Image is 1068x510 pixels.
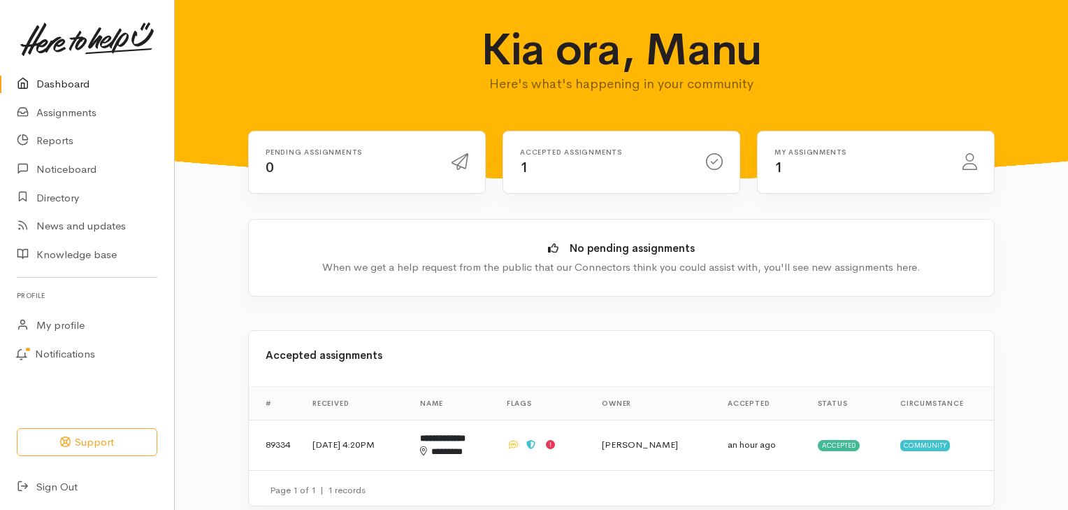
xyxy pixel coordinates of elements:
[520,159,528,176] span: 1
[415,74,828,94] p: Here's what's happening in your community
[266,148,435,156] h6: Pending assignments
[818,440,860,451] span: Accepted
[716,386,807,420] th: Accepted
[889,386,994,420] th: Circumstance
[301,386,409,420] th: Received
[774,148,946,156] h6: My assignments
[415,25,828,74] h1: Kia ora, Manu
[249,420,301,470] td: 89334
[774,159,783,176] span: 1
[496,386,591,420] th: Flags
[570,241,695,255] b: No pending assignments
[17,286,157,305] h6: Profile
[591,420,716,470] td: [PERSON_NAME]
[249,386,301,420] th: #
[266,159,274,176] span: 0
[520,148,689,156] h6: Accepted assignments
[807,386,889,420] th: Status
[270,260,973,276] div: When we get a help request from the public that our Connectors think you could assist with, you'l...
[320,484,324,496] span: |
[728,439,776,451] time: an hour ago
[266,348,382,362] b: Accepted assignments
[301,420,409,470] td: [DATE] 4:20PM
[409,386,496,420] th: Name
[900,440,950,451] span: Community
[591,386,716,420] th: Owner
[270,484,366,496] small: Page 1 of 1 1 records
[17,428,157,457] button: Support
